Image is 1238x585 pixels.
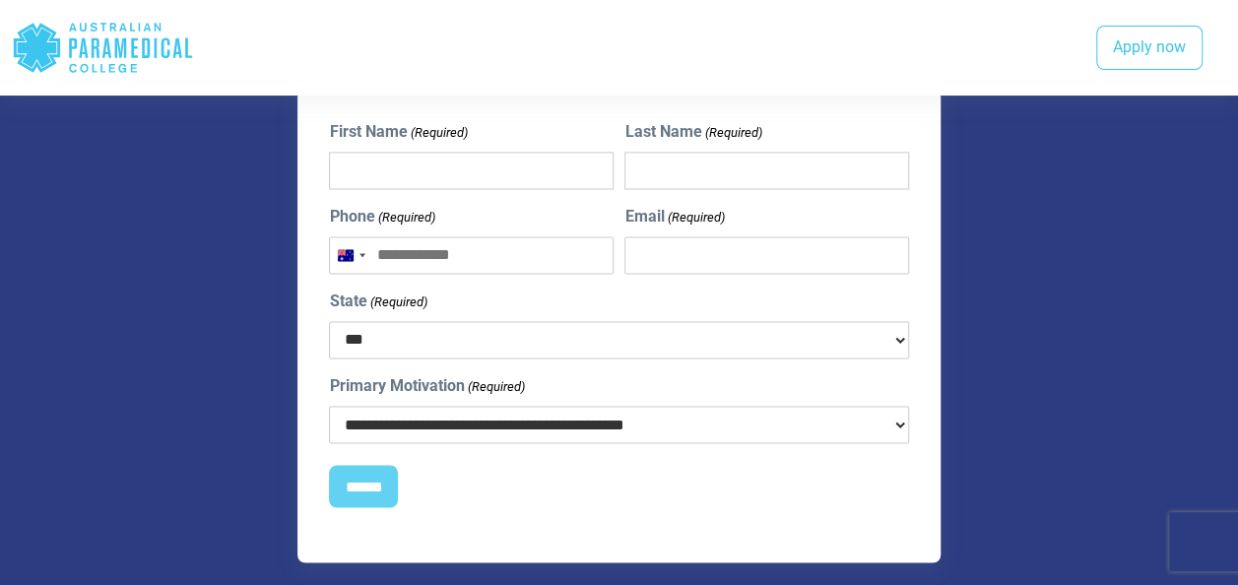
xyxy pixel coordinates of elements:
span: (Required) [666,208,725,227]
label: Phone [329,205,434,228]
span: (Required) [409,123,468,143]
label: Primary Motivation [329,374,524,398]
span: (Required) [368,292,427,312]
span: (Required) [466,377,525,397]
label: Email [624,205,724,228]
label: First Name [329,120,467,144]
a: Apply now [1096,26,1203,71]
span: (Required) [703,123,762,143]
label: State [329,290,426,313]
button: Selected country [330,237,371,273]
label: Last Name [624,120,761,144]
span: (Required) [376,208,435,227]
div: Australian Paramedical College [12,16,194,80]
